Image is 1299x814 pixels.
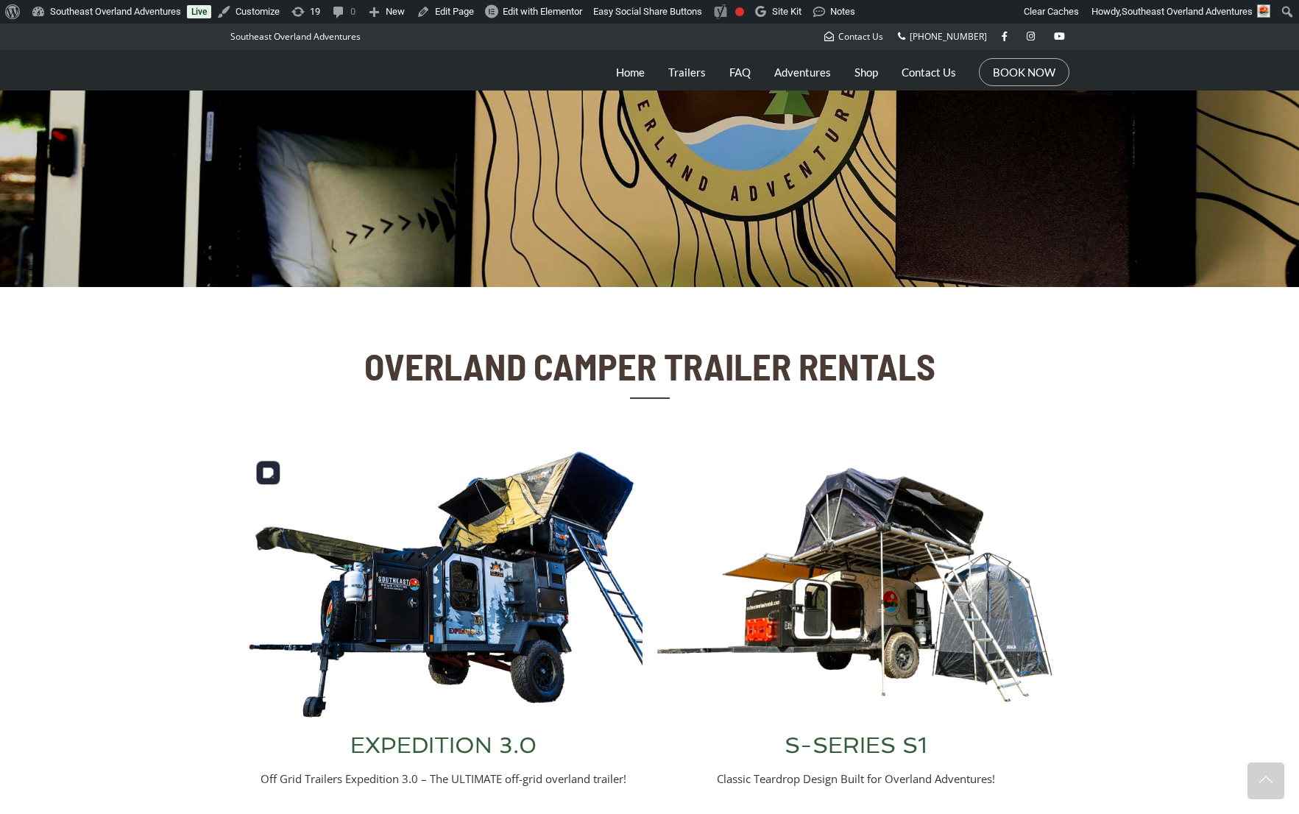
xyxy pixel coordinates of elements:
[187,5,211,18] a: Live
[735,7,744,16] div: Needs improvement
[657,735,1055,757] h3: S-SERIES S1
[503,6,582,17] span: Edit with Elementor
[729,54,751,91] a: FAQ
[910,30,987,43] span: [PHONE_NUMBER]
[361,346,939,386] h2: OVERLAND CAMPER TRAILER RENTALS
[774,54,831,91] a: Adventures
[854,54,878,91] a: Shop
[668,54,706,91] a: Trailers
[245,450,643,720] img: Off Grid Trailers Expedition 3.0 Overland Trailer Full Setup
[657,450,1055,720] img: Southeast Overland Adventures S-Series S1 Overland Trailer Full Setup
[824,30,883,43] a: Contact Us
[616,54,645,91] a: Home
[657,771,1055,787] p: Classic Teardrop Design Built for Overland Adventures!
[245,771,643,787] p: Off Grid Trailers Expedition 3.0 – The ULTIMATE off-grid overland trailer!
[1122,6,1253,17] span: Southeast Overland Adventures
[245,735,643,757] h3: EXPEDITION 3.0
[230,27,361,46] p: Southeast Overland Adventures
[838,30,883,43] span: Contact Us
[993,65,1055,79] a: BOOK NOW
[772,6,801,17] span: Site Kit
[902,54,956,91] a: Contact Us
[898,30,987,43] a: [PHONE_NUMBER]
